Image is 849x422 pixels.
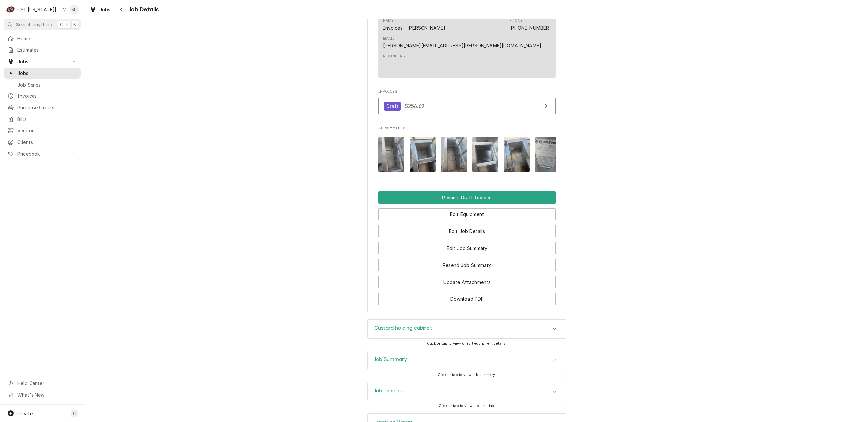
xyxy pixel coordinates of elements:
div: Reminders [383,54,405,74]
span: Vendors [17,127,77,134]
span: Bills [17,116,77,123]
img: maayrkdBRyn1XTJypzsj [410,137,436,172]
span: $256.69 [404,103,424,109]
div: Client Contact List [378,14,556,81]
button: Edit Equipment [378,208,556,220]
div: Name [383,18,446,31]
button: Edit Job Summary [378,242,556,254]
div: Accordion Header [368,382,566,401]
h3: Job Summary [374,356,407,363]
div: CSI Kansas City's Avatar [6,5,15,14]
button: Accordion Details Expand Trigger [368,382,566,401]
button: Edit Job Details [378,225,556,237]
div: Custard holding cabinet [367,319,566,339]
div: Phone [509,18,522,23]
span: Home [17,35,77,42]
div: Draft [384,102,401,111]
img: TTxVkdQlyYdn9nKo3qHQ [472,137,498,172]
div: Job Timeline [367,382,566,401]
span: Attachments [378,126,556,131]
div: Client Contact [378,8,556,81]
div: Job Summary [367,351,566,370]
div: Button Group Row [378,237,556,254]
div: Accordion Header [368,351,566,370]
div: Button Group Row [378,288,556,305]
div: Button Group Row [378,191,556,204]
div: KH [70,5,79,14]
span: C [73,410,76,417]
div: Phone [509,18,551,31]
span: What's New [17,391,77,398]
a: Clients [4,137,81,148]
div: Button Group Row [378,254,556,271]
a: Purchase Orders [4,102,81,113]
div: Button Group Row [378,204,556,220]
span: Job Details [127,5,159,14]
h3: Job Timeline [374,388,404,394]
img: Na6tJ8jXSJeCpOqHlpWp [504,137,530,172]
div: Button Group Row [378,271,556,288]
h3: Custard holding cabinet [374,325,432,331]
span: Click or tap to view job timeline. [439,404,495,408]
img: GTXz7ogGSmQWzgKCxGXW [535,137,561,172]
a: Go to Pricebook [4,148,81,159]
img: ljCNCFJURouvx7LRONCN [378,137,405,172]
span: Click or tap to view job summary. [438,373,496,377]
button: Resume Draft Invoice [378,191,556,204]
a: Estimates [4,44,81,55]
button: Download PDF [378,293,556,305]
div: Button Group [378,191,556,305]
span: Search anything [16,21,52,28]
span: Estimates [17,46,77,53]
a: Vendors [4,125,81,136]
a: Go to Jobs [4,56,81,67]
a: Bills [4,114,81,125]
a: Job Series [4,79,81,90]
span: Attachments [378,132,556,177]
span: Pricebook [17,150,67,157]
button: Search anythingCtrlK [4,19,81,30]
div: Email [383,36,542,49]
div: Kelsey Hetlage's Avatar [70,5,79,14]
div: CSI [US_STATE][GEOGRAPHIC_DATA] [17,6,61,13]
img: UZN6d5MbTKGZ0GCbNgs8 [441,137,467,172]
button: Accordion Details Expand Trigger [368,320,566,338]
div: Email [383,36,395,41]
span: Ctrl [60,21,69,28]
a: Jobs [87,4,113,15]
span: Clients [17,139,77,146]
div: Attachments [378,126,556,177]
span: K [73,21,76,28]
a: Go to What's New [4,389,81,400]
span: Invoices [17,92,77,99]
a: Home [4,33,81,44]
a: Invoices [4,90,81,101]
a: Jobs [4,68,81,79]
div: Invoices [378,89,556,118]
div: Invoices - [PERSON_NAME] [383,24,446,31]
a: View Invoice [378,98,556,114]
span: Job Series [17,81,77,88]
a: Go to Help Center [4,378,81,389]
div: Contact [378,14,556,78]
span: Jobs [17,70,77,77]
button: Resend Job Summary [378,259,556,271]
div: — [383,60,388,67]
div: Name [383,18,394,23]
span: Jobs [17,58,67,65]
span: Help Center [17,380,77,387]
span: Create [17,411,33,416]
span: Jobs [99,6,111,13]
button: Navigate back [116,4,127,15]
div: Accordion Header [368,320,566,338]
div: — [383,67,388,74]
span: Invoices [378,89,556,94]
span: Purchase Orders [17,104,77,111]
a: [PHONE_NUMBER] [509,25,551,31]
button: Update Attachments [378,276,556,288]
span: Click or tap to view or edit equipment details. [427,341,507,346]
div: Button Group Row [378,220,556,237]
a: [PERSON_NAME][EMAIL_ADDRESS][PERSON_NAME][DOMAIN_NAME] [383,43,542,48]
div: C [6,5,15,14]
div: Reminders [383,54,405,59]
